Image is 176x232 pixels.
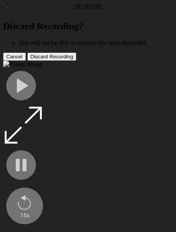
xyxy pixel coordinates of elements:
img: Poster Image [3,61,42,68]
button: Cancel [3,53,26,61]
h2: Discard Recording? [3,21,173,32]
button: Discard Recording [27,53,77,61]
a: 00:00:00 [75,2,101,11]
li: You will not be able to recover this once discarded. [19,39,173,46]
